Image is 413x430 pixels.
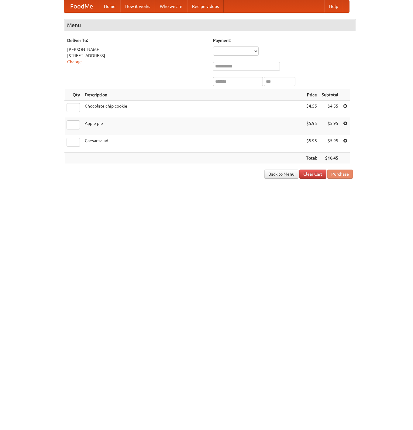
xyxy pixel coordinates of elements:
[67,59,82,64] a: Change
[67,37,207,43] h5: Deliver To:
[213,37,353,43] h5: Payment:
[99,0,120,12] a: Home
[319,135,341,153] td: $5.95
[82,118,304,135] td: Apple pie
[120,0,155,12] a: How it works
[304,101,319,118] td: $4.55
[67,46,207,53] div: [PERSON_NAME]
[319,153,341,164] th: $16.45
[327,170,353,179] button: Purchase
[304,89,319,101] th: Price
[82,101,304,118] td: Chocolate chip cookie
[264,170,298,179] a: Back to Menu
[304,135,319,153] td: $5.95
[64,19,356,31] h4: Menu
[319,89,341,101] th: Subtotal
[324,0,343,12] a: Help
[299,170,326,179] a: Clear Cart
[304,118,319,135] td: $5.95
[319,101,341,118] td: $4.55
[67,53,207,59] div: [STREET_ADDRESS]
[64,0,99,12] a: FoodMe
[64,89,82,101] th: Qty
[304,153,319,164] th: Total:
[187,0,224,12] a: Recipe videos
[319,118,341,135] td: $5.95
[82,135,304,153] td: Caesar salad
[155,0,187,12] a: Who we are
[82,89,304,101] th: Description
